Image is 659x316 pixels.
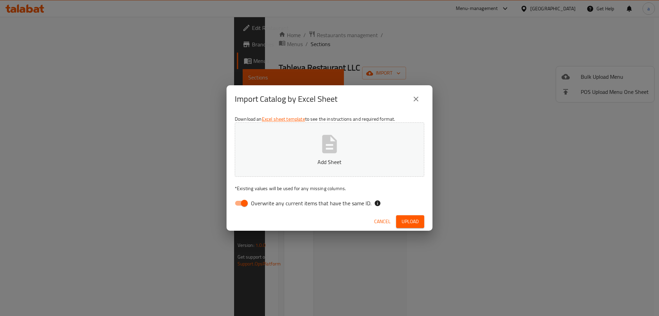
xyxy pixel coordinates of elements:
a: Excel sheet template [262,115,305,123]
span: Upload [402,217,419,226]
span: Overwrite any current items that have the same ID. [251,199,371,207]
button: Add Sheet [235,122,424,177]
button: close [408,91,424,107]
button: Upload [396,215,424,228]
div: Download an to see the instructions and required format. [227,113,432,213]
span: Cancel [374,217,391,226]
button: Cancel [371,215,393,228]
svg: If the overwrite option isn't selected, then the items that match an existing ID will be ignored ... [374,200,381,207]
p: Existing values will be used for any missing columns. [235,185,424,192]
p: Add Sheet [245,158,414,166]
h2: Import Catalog by Excel Sheet [235,94,337,105]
